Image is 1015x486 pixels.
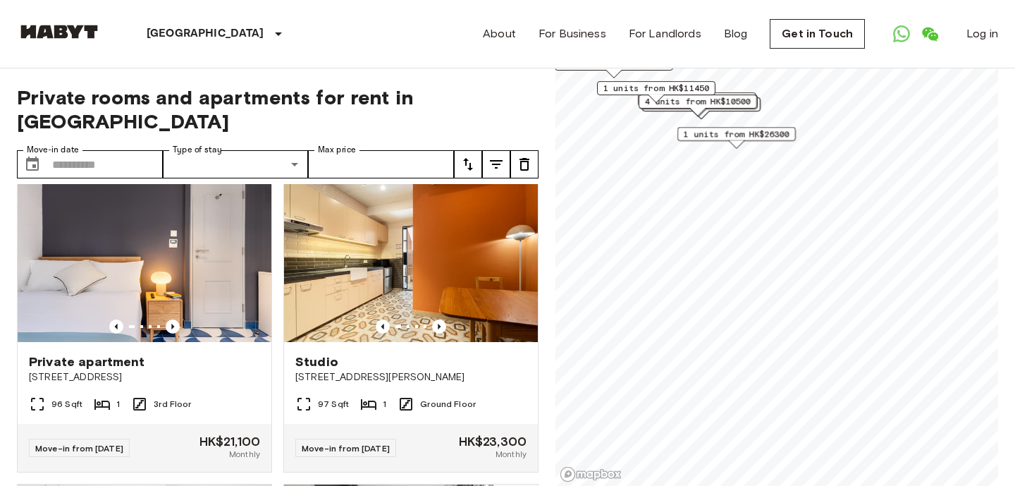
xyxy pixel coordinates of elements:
[496,448,527,461] span: Monthly
[724,25,748,42] a: Blog
[27,144,79,156] label: Move-in date
[383,398,386,411] span: 1
[109,320,123,334] button: Previous image
[638,92,756,114] div: Map marker
[229,448,260,461] span: Monthly
[17,172,272,473] a: Marketing picture of unit HK-01-055-003-001Previous imagePrevious imagePrivate apartment[STREET_A...
[560,466,622,482] a: Mapbox logo
[166,320,180,334] button: Previous image
[420,398,476,411] span: Ground Floor
[283,172,539,473] a: Marketing picture of unit HK-01-058-001-001Previous imagePrevious imageStudio[STREET_ADDRESS][PER...
[295,353,338,370] span: Studio
[482,150,510,178] button: tune
[147,25,264,42] p: [GEOGRAPHIC_DATA]
[483,25,516,42] a: About
[29,353,145,370] span: Private apartment
[684,128,789,140] span: 1 units from HK$26300
[459,435,527,448] span: HK$23,300
[199,435,260,448] span: HK$21,100
[376,320,390,334] button: Previous image
[916,20,944,48] a: Open WeChat
[603,82,709,95] span: 1 units from HK$11450
[284,173,538,342] img: Marketing picture of unit HK-01-058-001-001
[887,20,916,48] a: Open WhatsApp
[770,19,865,49] a: Get in Touch
[510,150,539,178] button: tune
[18,173,271,342] img: Marketing picture of unit HK-01-055-003-001
[51,398,82,411] span: 96 Sqft
[29,370,260,384] span: [STREET_ADDRESS]
[295,370,527,384] span: [STREET_ADDRESS][PERSON_NAME]
[432,320,446,334] button: Previous image
[597,81,715,103] div: Map marker
[639,95,757,116] div: Map marker
[17,85,539,133] span: Private rooms and apartments for rent in [GEOGRAPHIC_DATA]
[302,443,390,454] span: Move-in from [DATE]
[966,25,998,42] a: Log in
[17,25,101,39] img: Habyt
[154,398,191,411] span: 3rd Floor
[539,25,606,42] a: For Business
[116,398,120,411] span: 1
[318,144,356,156] label: Max price
[629,25,701,42] a: For Landlords
[173,144,222,156] label: Type of stay
[454,150,482,178] button: tune
[35,443,123,454] span: Move-in from [DATE]
[18,150,47,178] button: Choose date
[677,127,796,149] div: Map marker
[318,398,349,411] span: 97 Sqft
